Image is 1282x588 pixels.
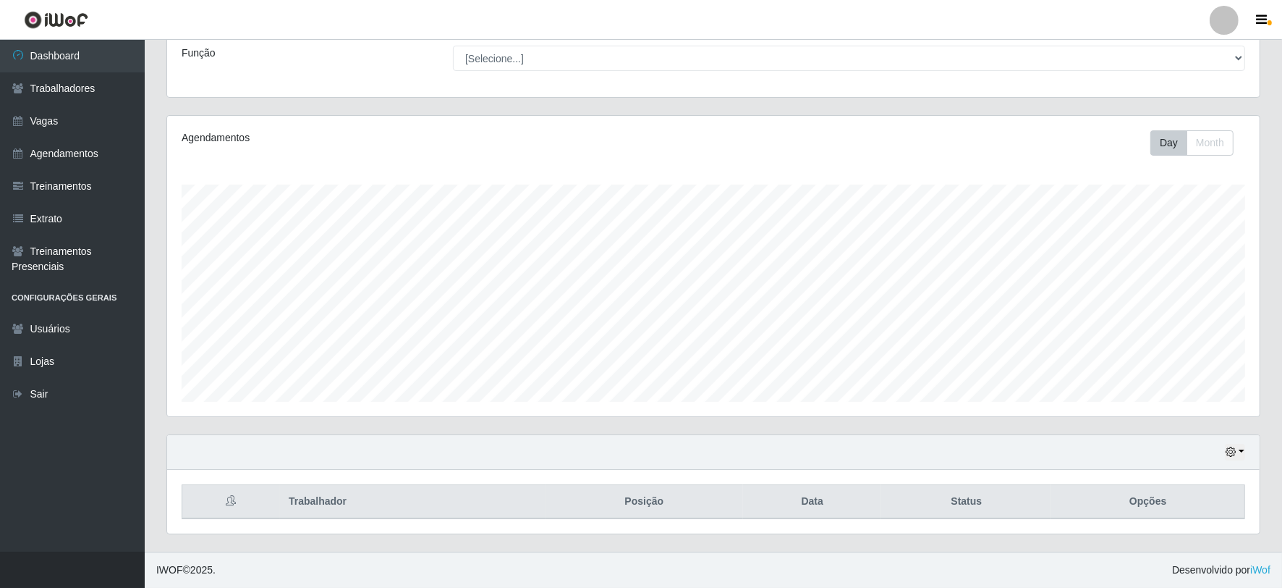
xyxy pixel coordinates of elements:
th: Opções [1051,485,1244,519]
a: iWof [1250,564,1270,576]
div: Toolbar with button groups [1150,130,1245,156]
span: Desenvolvido por [1172,563,1270,578]
th: Posição [546,485,743,519]
th: Data [743,485,881,519]
img: CoreUI Logo [24,11,88,29]
div: Agendamentos [182,130,612,146]
th: Status [881,485,1051,519]
th: Trabalhador [280,485,546,519]
button: Day [1150,130,1187,156]
span: IWOF [156,564,183,576]
button: Month [1187,130,1234,156]
span: © 2025 . [156,563,216,578]
label: Função [182,46,216,61]
div: First group [1150,130,1234,156]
